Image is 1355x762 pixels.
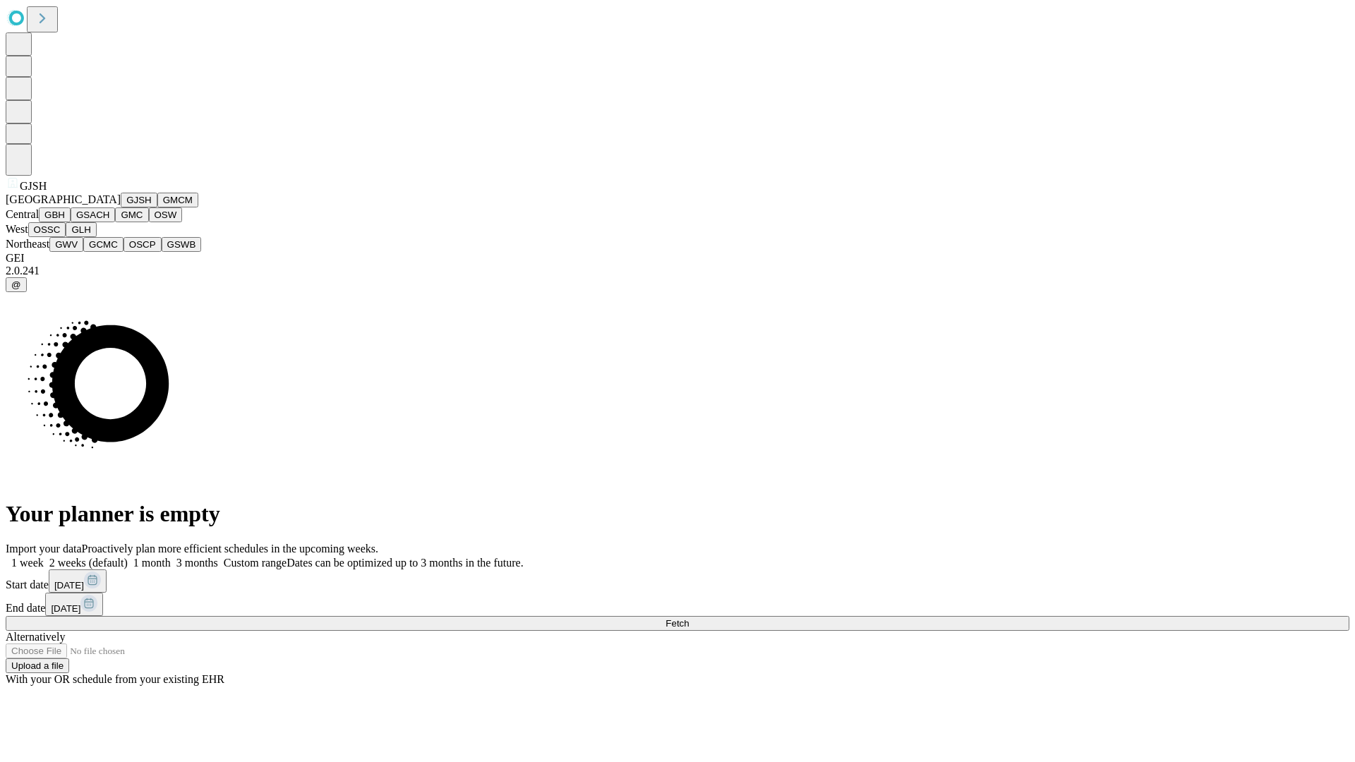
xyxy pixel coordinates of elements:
[287,557,523,569] span: Dates can be optimized up to 3 months in the future.
[49,557,128,569] span: 2 weeks (default)
[6,252,1349,265] div: GEI
[54,580,84,591] span: [DATE]
[83,237,124,252] button: GCMC
[224,557,287,569] span: Custom range
[162,237,202,252] button: GSWB
[11,279,21,290] span: @
[28,222,66,237] button: OSSC
[115,207,148,222] button: GMC
[49,569,107,593] button: [DATE]
[6,569,1349,593] div: Start date
[6,543,82,555] span: Import your data
[6,265,1349,277] div: 2.0.241
[11,557,44,569] span: 1 week
[66,222,96,237] button: GLH
[176,557,218,569] span: 3 months
[124,237,162,252] button: OSCP
[39,207,71,222] button: GBH
[45,593,103,616] button: [DATE]
[51,603,80,614] span: [DATE]
[6,223,28,235] span: West
[6,501,1349,527] h1: Your planner is empty
[6,208,39,220] span: Central
[6,616,1349,631] button: Fetch
[20,180,47,192] span: GJSH
[6,593,1349,616] div: End date
[6,673,224,685] span: With your OR schedule from your existing EHR
[49,237,83,252] button: GWV
[6,631,65,643] span: Alternatively
[6,193,121,205] span: [GEOGRAPHIC_DATA]
[666,618,689,629] span: Fetch
[82,543,378,555] span: Proactively plan more efficient schedules in the upcoming weeks.
[6,658,69,673] button: Upload a file
[121,193,157,207] button: GJSH
[157,193,198,207] button: GMCM
[71,207,115,222] button: GSACH
[133,557,171,569] span: 1 month
[6,277,27,292] button: @
[6,238,49,250] span: Northeast
[149,207,183,222] button: OSW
